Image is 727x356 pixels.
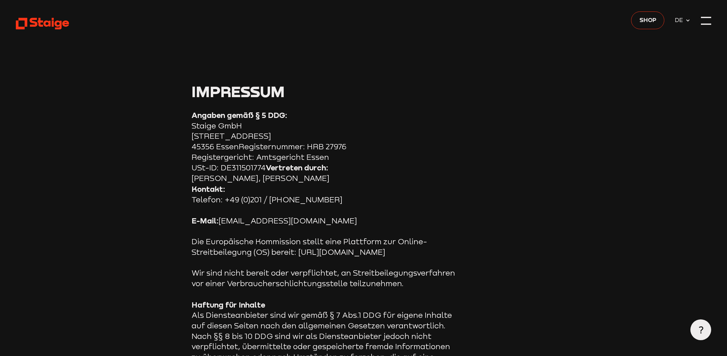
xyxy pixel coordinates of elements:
[192,237,455,257] p: Die Europäische Kommission stellt eine Plattform zur Online-Streitbeilegung (OS) bereit: [URL][DO...
[192,215,455,226] p: [EMAIL_ADDRESS][DOMAIN_NAME]
[192,216,219,225] strong: E-Mail:
[639,16,656,25] span: Shop
[631,11,664,29] a: Shop
[192,184,455,205] p: Telefon: +49 (0)201 / [PHONE_NUMBER]
[192,82,285,101] span: Impressum
[266,163,328,172] strong: Vertreten durch:
[192,110,287,119] strong: Angaben gemäß § 5 DDG:
[192,184,225,193] strong: Kontakt:
[192,300,265,309] strong: Haftung für Inhalte
[675,16,685,25] span: DE
[192,268,455,289] p: Wir sind nicht bereit oder verpflichtet, an Streitbeilegungsverfahren vor einer Verbraucherschlic...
